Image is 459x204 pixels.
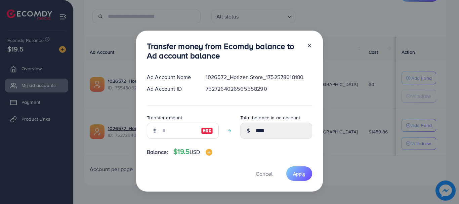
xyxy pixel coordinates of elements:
[141,73,200,81] div: Ad Account Name
[200,73,318,81] div: 1026572_Horizen Store_1752578018180
[147,114,182,121] label: Transfer amount
[286,166,312,181] button: Apply
[190,148,200,156] span: USD
[293,170,305,177] span: Apply
[206,149,212,156] img: image
[256,170,273,177] span: Cancel
[141,85,200,93] div: Ad Account ID
[147,41,301,61] h3: Transfer money from Ecomdy balance to Ad account balance
[200,85,318,93] div: 7527264026565558290
[173,148,212,156] h4: $19.5
[247,166,281,181] button: Cancel
[201,127,213,135] img: image
[147,148,168,156] span: Balance:
[240,114,300,121] label: Total balance in ad account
